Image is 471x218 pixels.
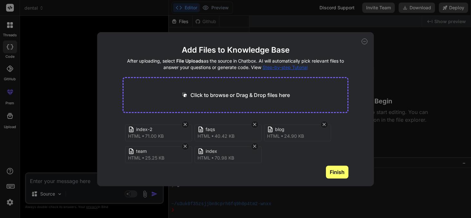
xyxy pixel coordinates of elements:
[145,155,164,161] span: 25.25 KB
[215,155,234,161] span: 70.98 KB
[198,133,210,139] span: html
[284,133,304,139] span: 24.90 KB
[275,126,327,133] span: blog
[198,155,210,161] span: html
[190,91,290,99] p: Click to browse or Drag & Drop files here
[128,133,141,139] span: html
[215,133,235,139] span: 40.42 KB
[128,155,141,161] span: html
[136,126,188,133] span: index-2
[206,126,257,133] span: faqs
[145,133,164,139] span: 71.00 KB
[263,65,308,70] span: Step-by-step Tutorial
[123,58,349,71] h4: After uploading, select as the source in Chatbox. AI will automatically pick relevant files to an...
[136,148,188,155] span: team
[123,45,349,55] h2: Add Files to Knowledge Base
[267,133,280,139] span: html
[206,148,257,155] span: index
[176,58,204,64] span: File Uploads
[326,166,348,179] button: Finish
